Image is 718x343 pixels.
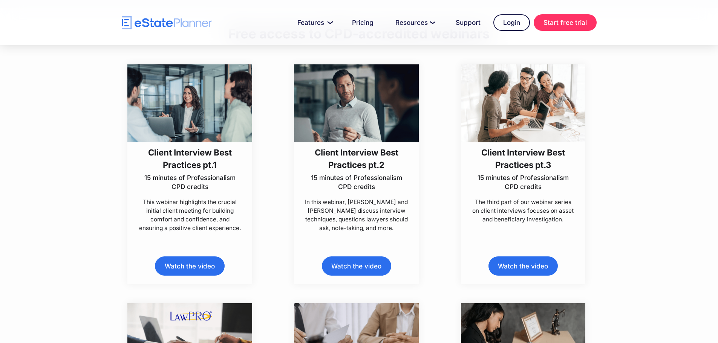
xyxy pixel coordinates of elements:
[461,64,586,224] a: Client Interview Best Practices pt.315 minutes of Professionalism CPD creditsThe third part of ou...
[294,64,419,233] a: Client Interview Best Practices pt.215 minutes of Professionalism CPD creditsIn this webinar, [PE...
[534,14,597,31] a: Start free trial
[138,146,242,171] h3: Client Interview Best Practices pt.1
[138,198,242,233] p: This webinar highlights the crucial initial client meeting for building comfort and confidence, a...
[488,256,558,276] a: Watch the video
[127,64,252,233] a: Client Interview Best Practices pt.115 minutes of Professionalism CPD creditsThis webinar highlig...
[343,15,383,30] a: Pricing
[471,146,575,171] h3: Client Interview Best Practices pt.3
[155,256,224,276] a: Watch the video
[493,14,530,31] a: Login
[138,173,242,191] p: 15 minutes of Professionalism CPD credits
[305,146,409,171] h3: Client Interview Best Practices pt.2
[447,15,490,30] a: Support
[305,198,409,233] p: In this webinar, [PERSON_NAME] and [PERSON_NAME] discuss interview techniques, questions lawyers ...
[122,16,212,29] a: home
[471,198,575,224] p: The third part of our webinar series on client interviews focuses on asset and beneficiary invest...
[305,173,409,191] p: 15 minutes of Professionalism CPD credits
[288,15,339,30] a: Features
[386,15,443,30] a: Resources
[322,256,391,276] a: Watch the video
[471,173,575,191] p: 15 minutes of Professionalism CPD credits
